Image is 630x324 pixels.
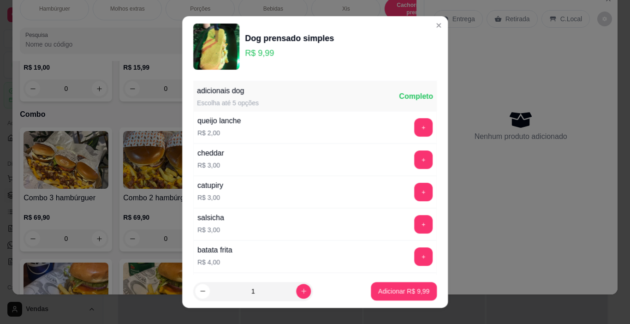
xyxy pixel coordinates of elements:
[245,47,334,60] p: R$ 9,99
[414,247,433,266] button: add
[197,128,241,138] p: R$ 2,00
[197,85,259,96] div: adicionais dog
[245,32,334,45] div: Dog prensado simples
[197,193,223,202] p: R$ 3,00
[431,18,446,33] button: Close
[414,150,433,169] button: add
[197,98,259,108] div: Escolha até 5 opções
[371,282,437,300] button: Adicionar R$ 9,99
[197,212,224,223] div: salsicha
[399,91,433,102] div: Completo
[197,245,232,256] div: batata frita
[378,287,429,296] p: Adicionar R$ 9,99
[197,148,224,159] div: cheddar
[193,24,239,70] img: product-image
[197,258,232,267] p: R$ 4,00
[195,284,210,299] button: decrease-product-quantity
[197,180,223,191] div: catupiry
[197,115,241,126] div: queijo lanche
[197,161,224,170] p: R$ 3,00
[296,284,311,299] button: increase-product-quantity
[414,183,433,201] button: add
[414,118,433,137] button: add
[197,225,224,234] p: R$ 3,00
[414,215,433,234] button: add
